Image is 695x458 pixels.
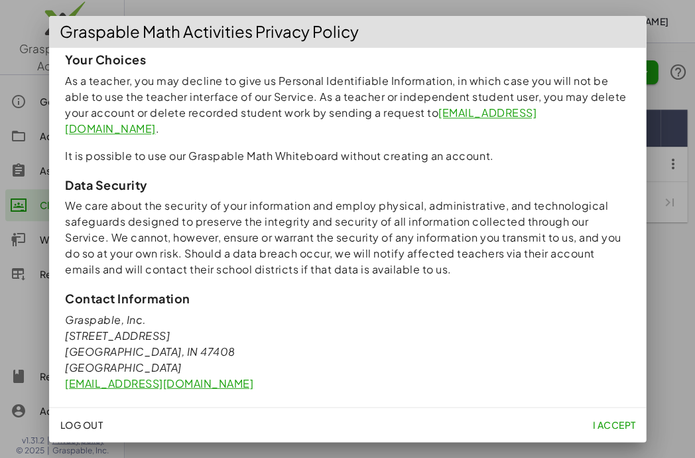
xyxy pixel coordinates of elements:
[65,177,630,192] h3: Data Security
[54,413,108,437] button: Log Out
[65,376,253,390] a: [EMAIL_ADDRESS][DOMAIN_NAME]
[587,413,641,437] button: I accept
[65,197,630,277] p: We care about the security of your information and employ physical, administrative, and technolog...
[60,419,103,431] span: Log Out
[65,52,630,67] h3: Your Choices
[65,73,630,137] p: As a teacher, you may decline to give us Personal Identifiable Information, in which case you wil...
[49,16,646,48] div: Graspable Math Activities Privacy Policy
[592,419,635,431] span: I accept
[65,290,630,305] h3: Contact Information
[65,147,630,163] p: It is possible to use our Graspable Math Whiteboard without creating an account.
[65,311,630,375] address: Graspable, Inc. [STREET_ADDRESS] [GEOGRAPHIC_DATA], IN 47408 [GEOGRAPHIC_DATA]
[65,106,537,135] a: [EMAIL_ADDRESS][DOMAIN_NAME]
